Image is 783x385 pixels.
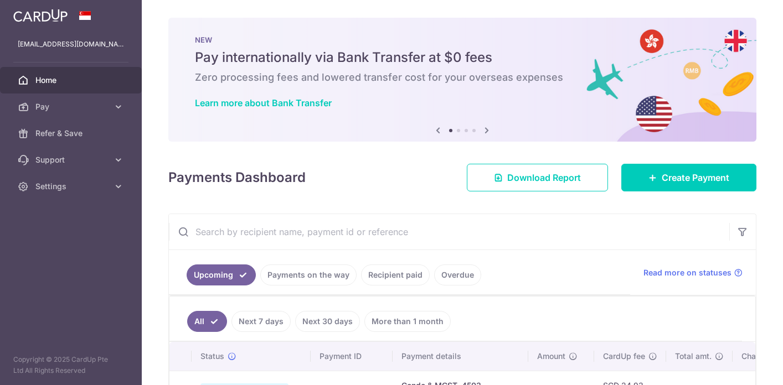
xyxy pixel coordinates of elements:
[364,311,451,332] a: More than 1 month
[35,75,109,86] span: Home
[18,39,124,50] p: [EMAIL_ADDRESS][DOMAIN_NAME]
[393,342,528,371] th: Payment details
[35,101,109,112] span: Pay
[603,351,645,362] span: CardUp fee
[187,264,256,285] a: Upcoming
[231,311,291,332] a: Next 7 days
[35,154,109,165] span: Support
[311,342,393,371] th: Payment ID
[35,181,109,192] span: Settings
[35,128,109,139] span: Refer & Save
[361,264,430,285] a: Recipient paid
[195,97,332,108] a: Learn more about Bank Transfer
[169,214,729,249] input: Search by recipient name, payment id or reference
[187,311,227,332] a: All
[507,171,581,184] span: Download Report
[168,18,756,142] img: Bank transfer banner
[662,171,729,184] span: Create Payment
[200,351,224,362] span: Status
[195,35,730,44] p: NEW
[13,9,68,22] img: CardUp
[675,351,712,362] span: Total amt.
[537,351,565,362] span: Amount
[434,264,481,285] a: Overdue
[621,164,756,191] a: Create Payment
[195,71,730,84] h6: Zero processing fees and lowered transfer cost for your overseas expenses
[467,164,608,191] a: Download Report
[643,267,743,278] a: Read more on statuses
[643,267,732,278] span: Read more on statuses
[168,168,306,188] h4: Payments Dashboard
[195,49,730,66] h5: Pay internationally via Bank Transfer at $0 fees
[295,311,360,332] a: Next 30 days
[260,264,357,285] a: Payments on the way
